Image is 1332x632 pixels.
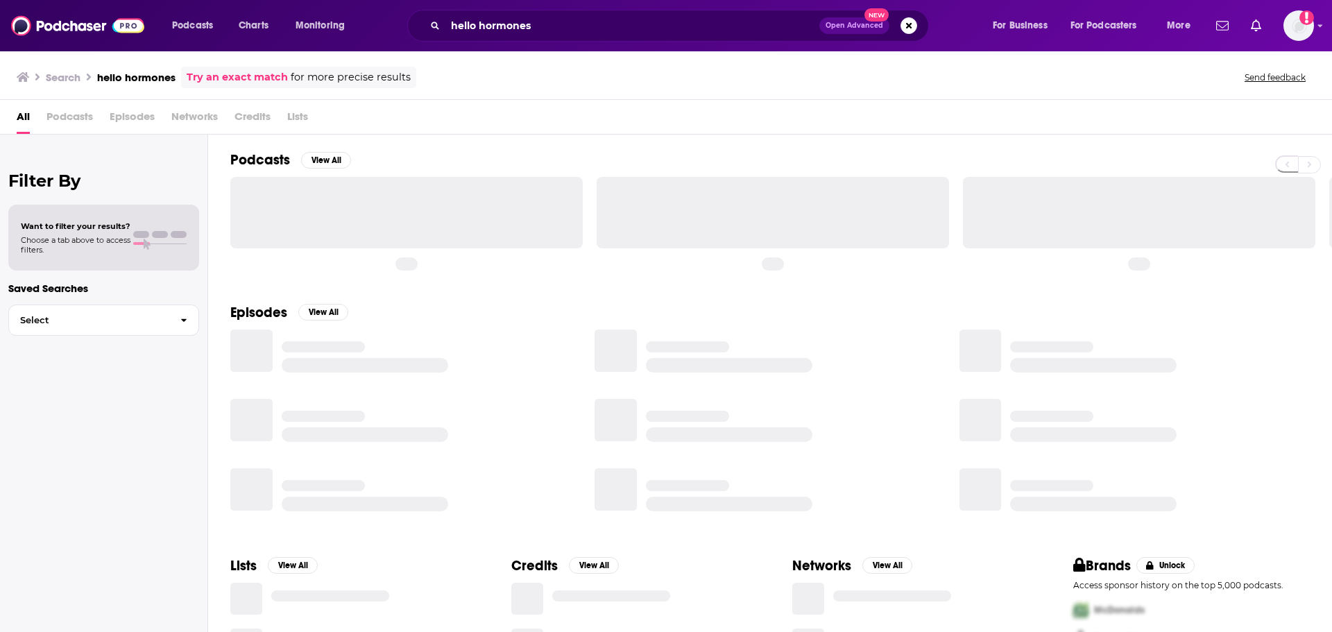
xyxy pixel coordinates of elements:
button: View All [862,557,912,574]
span: Want to filter your results? [21,221,130,231]
img: First Pro Logo [1068,596,1094,624]
a: NetworksView All [792,557,912,574]
button: open menu [1157,15,1208,37]
span: For Podcasters [1070,16,1137,35]
span: McDonalds [1094,604,1145,616]
span: Choose a tab above to access filters. [21,235,130,255]
span: Networks [171,105,218,134]
span: Charts [239,16,268,35]
input: Search podcasts, credits, & more... [445,15,819,37]
p: Saved Searches [8,282,199,295]
p: Access sponsor history on the top 5,000 podcasts. [1073,580,1310,590]
a: Try an exact match [187,69,288,85]
button: Unlock [1136,557,1195,574]
div: Search podcasts, credits, & more... [420,10,942,42]
span: Episodes [110,105,155,134]
span: New [864,8,889,22]
span: Podcasts [172,16,213,35]
button: Select [8,305,199,336]
svg: Add a profile image [1299,10,1314,25]
span: Monitoring [296,16,345,35]
h2: Networks [792,557,851,574]
button: Show profile menu [1283,10,1314,41]
button: open menu [162,15,231,37]
a: Show notifications dropdown [1245,14,1267,37]
h2: Filter By [8,171,199,191]
a: Charts [230,15,277,37]
img: Podchaser - Follow, Share and Rate Podcasts [11,12,144,39]
button: View All [298,304,348,321]
span: Credits [234,105,271,134]
button: View All [301,152,351,169]
button: Open AdvancedNew [819,17,889,34]
button: Send feedback [1240,71,1310,83]
span: More [1167,16,1190,35]
a: Show notifications dropdown [1211,14,1234,37]
img: User Profile [1283,10,1314,41]
a: CreditsView All [511,557,619,574]
button: open menu [1061,15,1157,37]
button: open menu [983,15,1065,37]
span: Select [9,316,169,325]
h3: Search [46,71,80,84]
button: View All [569,557,619,574]
a: ListsView All [230,557,318,574]
span: Open Advanced [826,22,883,29]
h2: Lists [230,557,257,574]
h2: Podcasts [230,151,290,169]
h2: Brands [1073,557,1131,574]
button: View All [268,557,318,574]
a: All [17,105,30,134]
a: EpisodesView All [230,304,348,321]
span: Logged in as Ashley_Beenen [1283,10,1314,41]
button: open menu [286,15,363,37]
span: Lists [287,105,308,134]
a: PodcastsView All [230,151,351,169]
h3: hello hormones [97,71,176,84]
span: for more precise results [291,69,411,85]
h2: Credits [511,557,558,574]
span: For Business [993,16,1048,35]
span: Podcasts [46,105,93,134]
h2: Episodes [230,304,287,321]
